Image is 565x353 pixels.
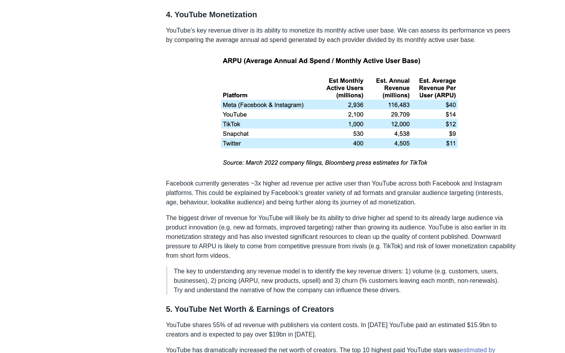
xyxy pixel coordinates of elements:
[166,320,516,339] p: YouTube shares 55% of ad revenue with publishers via content costs. In [DATE] YouTube paid an est...
[166,10,516,20] h3: 4. YouTube Monetization
[166,26,516,45] p: YouTube’s key revenue driver is its ability to monetize its monthly active user base. We can asse...
[166,304,516,314] h3: 5. YouTube Net Worth & Earnings of Creators
[166,213,516,260] p: The biggest driver of revenue for YouTube will likely be its ability to drive higher ad spend to ...
[216,51,466,173] img: arpu comparison
[174,267,509,295] p: The key to understanding any revenue model is to identify the key revenue drivers: 1) volume (e.g...
[166,179,516,207] p: Facebook currently generates ~3x higher ad revenue per active user than YouTube across both Faceb...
